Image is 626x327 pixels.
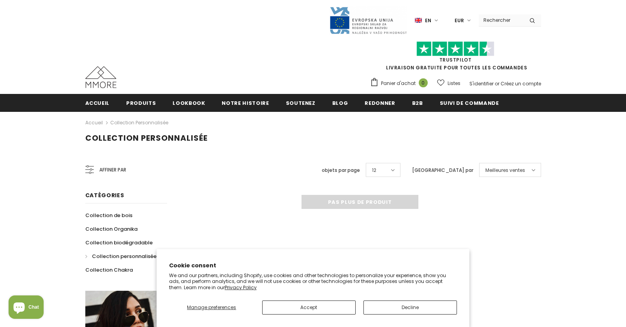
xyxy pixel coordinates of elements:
span: Suivi de commande [440,99,499,107]
img: Javni Razpis [329,6,407,35]
span: Meilleures ventes [485,166,525,174]
span: B2B [412,99,423,107]
span: Panier d'achat [381,80,416,87]
span: or [495,80,499,87]
span: Collection Organika [85,225,138,233]
a: Collection Chakra [85,263,133,277]
label: objets par page [322,166,360,174]
span: 0 [419,78,428,87]
span: Accueil [85,99,110,107]
img: i-lang-1.png [415,17,422,24]
a: Javni Razpis [329,17,407,23]
span: Redonner [365,99,395,107]
button: Manage preferences [169,300,254,315]
span: Lookbook [173,99,205,107]
a: Créez un compte [501,80,541,87]
span: Collection biodégradable [85,239,153,246]
span: 12 [372,166,376,174]
a: Accueil [85,94,110,111]
a: Produits [126,94,156,111]
span: Blog [332,99,348,107]
span: LIVRAISON GRATUITE POUR TOUTES LES COMMANDES [370,45,541,71]
span: Manage preferences [187,304,236,311]
span: Catégories [85,191,124,199]
span: Collection personnalisée [92,253,157,260]
a: Collection personnalisée [110,119,168,126]
input: Search Site [479,14,524,26]
inbox-online-store-chat: Shopify online store chat [6,295,46,321]
a: S'identifier [469,80,494,87]
a: Accueil [85,118,103,127]
a: Collection personnalisée [85,249,157,263]
span: Collection de bois [85,212,132,219]
a: Redonner [365,94,395,111]
span: Collection personnalisée [85,133,208,143]
button: Decline [363,300,457,315]
span: Collection Chakra [85,266,133,274]
a: Lookbook [173,94,205,111]
span: Produits [126,99,156,107]
label: [GEOGRAPHIC_DATA] par [412,166,473,174]
a: soutenez [286,94,316,111]
span: Listes [448,80,460,87]
h2: Cookie consent [169,262,457,270]
a: Privacy Policy [225,284,257,291]
span: EUR [455,17,464,25]
span: soutenez [286,99,316,107]
a: Collection Organika [85,222,138,236]
a: B2B [412,94,423,111]
a: Suivi de commande [440,94,499,111]
a: Listes [437,76,460,90]
a: Collection de bois [85,209,132,222]
a: TrustPilot [439,57,472,63]
img: Cas MMORE [85,66,116,88]
img: Faites confiance aux étoiles pilotes [416,41,494,57]
span: Notre histoire [222,99,269,107]
span: Affiner par [99,166,126,174]
a: Panier d'achat 0 [370,78,432,89]
button: Accept [262,300,356,315]
a: Collection biodégradable [85,236,153,249]
a: Notre histoire [222,94,269,111]
a: Blog [332,94,348,111]
span: en [425,17,431,25]
p: We and our partners, including Shopify, use cookies and other technologies to personalize your ex... [169,272,457,291]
